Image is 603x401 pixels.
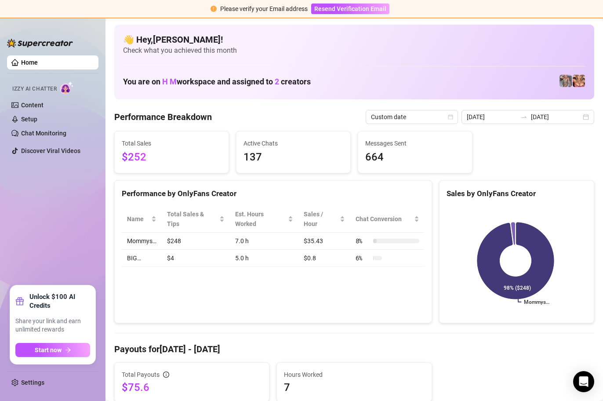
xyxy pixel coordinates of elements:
span: exclamation-circle [211,6,217,12]
th: Chat Conversion [350,206,425,233]
a: Content [21,102,44,109]
span: 664 [365,149,465,166]
span: swap-right [520,113,527,120]
span: Check what you achieved this month [123,46,585,55]
input: End date [531,112,581,122]
span: H M [162,77,177,86]
strong: Unlock $100 AI Credits [29,292,90,310]
a: Home [21,59,38,66]
span: Start now [35,346,62,354]
a: Settings [21,379,44,386]
th: Name [122,206,162,233]
span: info-circle [163,372,169,378]
h4: Performance Breakdown [114,111,212,123]
span: Resend Verification Email [314,5,386,12]
span: Hours Worked [284,370,424,379]
button: Start nowarrow-right [15,343,90,357]
span: Total Sales [122,139,222,148]
text: Mommys… [524,299,549,305]
img: pennylondon [573,75,585,87]
span: 6 % [356,253,370,263]
td: BIG… [122,250,162,267]
a: Discover Viral Videos [21,147,80,154]
img: AI Chatter [60,81,74,94]
h4: 👋 Hey, [PERSON_NAME] ! [123,33,585,46]
span: 8 % [356,236,370,246]
td: Mommys… [122,233,162,250]
img: pennylondonvip [559,75,572,87]
span: Messages Sent [365,139,465,148]
th: Sales / Hour [298,206,350,233]
span: $75.6 [122,380,262,394]
span: calendar [448,114,453,120]
span: 137 [243,149,343,166]
button: Resend Verification Email [311,4,389,14]
span: Total Payouts [122,370,160,379]
span: gift [15,297,24,306]
span: Total Sales & Tips [167,209,218,229]
a: Chat Monitoring [21,130,66,137]
td: 5.0 h [230,250,298,267]
div: Please verify your Email address [220,4,308,14]
h1: You are on workspace and assigned to creators [123,77,311,87]
span: to [520,113,527,120]
div: Performance by OnlyFans Creator [122,188,425,200]
div: Open Intercom Messenger [573,371,594,392]
td: $4 [162,250,230,267]
a: Setup [21,116,37,123]
span: Custom date [371,110,453,124]
span: arrow-right [65,347,71,353]
td: $248 [162,233,230,250]
span: Izzy AI Chatter [12,85,57,93]
span: 2 [275,77,279,86]
span: Active Chats [243,139,343,148]
img: logo-BBDzfeDw.svg [7,39,73,47]
input: Start date [467,112,517,122]
span: Name [127,214,149,224]
h4: Payouts for [DATE] - [DATE] [114,343,594,355]
span: Chat Conversion [356,214,412,224]
span: Sales / Hour [304,209,338,229]
td: $35.43 [298,233,350,250]
span: 7 [284,380,424,394]
div: Est. Hours Worked [235,209,286,229]
span: Share your link and earn unlimited rewards [15,317,90,334]
td: $0.8 [298,250,350,267]
th: Total Sales & Tips [162,206,230,233]
div: Sales by OnlyFans Creator [447,188,587,200]
span: $252 [122,149,222,166]
td: 7.0 h [230,233,298,250]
